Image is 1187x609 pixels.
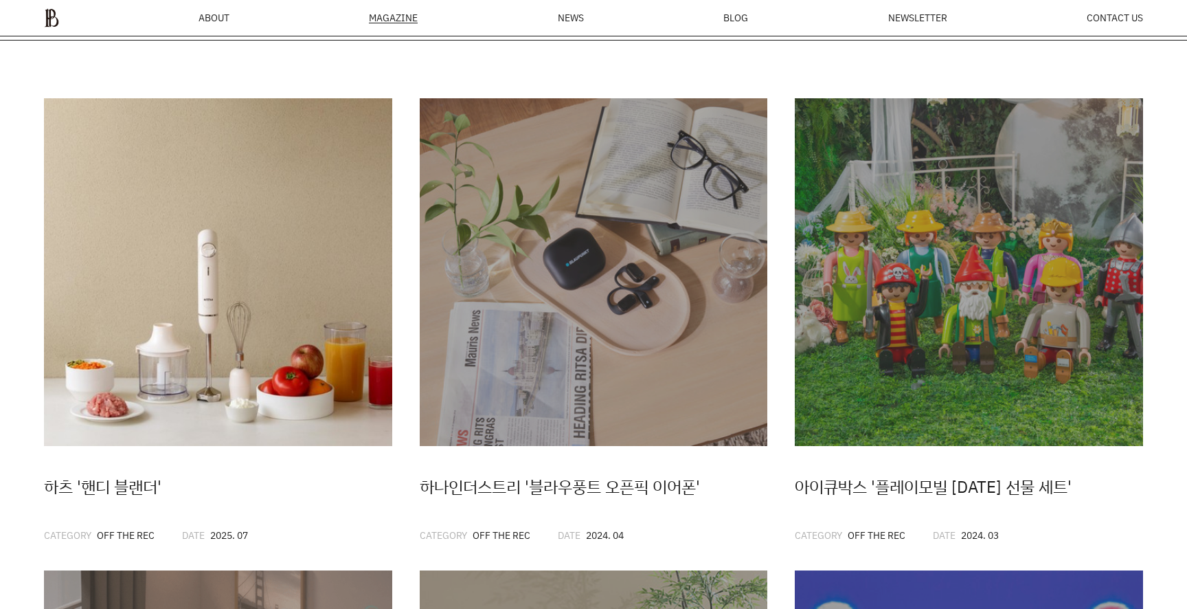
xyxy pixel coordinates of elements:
span: OFF THE REC [848,529,905,542]
a: NEWSLETTER [888,13,947,23]
img: 4efdbd42601a5.jpg [44,98,392,447]
div: 아이큐박스 '플레이모빌 [DATE] 선물 세트' [795,474,1143,500]
div: MAGAZINE [369,13,418,23]
img: ba379d5522eb3.png [44,8,59,27]
a: 아이큐박스 '플레이모빌 [DATE] 선물 세트'CATEGORYOFF THE RECDATE2024. 03 [795,98,1143,543]
div: 하츠 '핸디 블랜더' [44,474,392,500]
span: 2024. 03 [961,529,999,542]
span: DATE [558,529,580,542]
a: 하츠 '핸디 블랜더'CATEGORYOFF THE RECDATE2025. 07 [44,98,392,543]
img: fa779d81c95e8.jpg [420,98,768,447]
span: DATE [182,529,205,542]
span: OFF THE REC [473,529,530,542]
a: 하나인더스트리 '블라우풍트 오픈픽 이어폰'CATEGORYOFF THE RECDATE2024. 04 [420,98,768,543]
a: ABOUT [199,13,229,23]
a: CONTACT US [1087,13,1143,23]
span: DATE [933,529,956,542]
span: OFF THE REC [97,529,155,542]
a: BLOG [723,13,748,23]
span: CATEGORY [420,529,467,542]
span: CATEGORY [44,529,91,542]
span: 2024. 04 [586,529,624,542]
span: CATEGORY [795,529,842,542]
div: 하나인더스트리 '블라우풍트 오픈픽 이어폰' [420,474,768,500]
a: NEWS [558,13,584,23]
span: 2025. 07 [210,529,248,542]
img: 50bec51c0c642.jpg [795,98,1143,447]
